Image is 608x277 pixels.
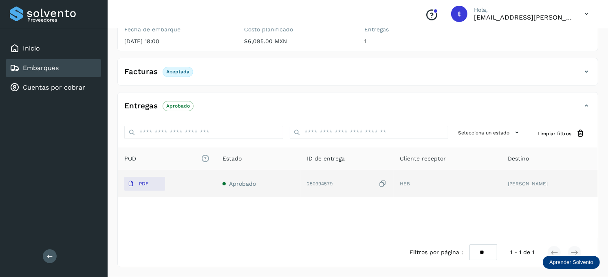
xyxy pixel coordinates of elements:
div: Inicio [6,40,101,57]
span: Cliente receptor [400,154,446,163]
button: Selecciona un estado [455,126,524,139]
p: Hola, [474,7,572,13]
div: Aprender Solvento [543,256,600,269]
p: PDF [139,181,148,187]
label: Entregas [364,26,471,33]
span: Aprobado [229,180,256,187]
span: POD [124,154,209,163]
label: Fecha de embarque [124,26,231,33]
td: [PERSON_NAME] [501,170,598,197]
span: 1 - 1 de 1 [510,248,534,257]
p: Proveedores [27,17,98,23]
span: Filtros por página : [410,248,463,257]
a: Embarques [23,64,59,72]
span: ID de entrega [307,154,345,163]
button: PDF [124,177,165,191]
p: Aceptada [166,69,189,75]
p: $6,095.00 MXN [245,38,352,45]
a: Inicio [23,44,40,52]
div: Embarques [6,59,101,77]
td: HEB [394,170,501,197]
div: EntregasAprobado [118,99,598,119]
p: Aprender Solvento [549,259,593,266]
p: 1 [364,38,471,45]
span: Destino [508,154,529,163]
p: transportes.lg.lozano@gmail.com [474,13,572,21]
span: Limpiar filtros [538,130,571,137]
label: Costo planificado [245,26,352,33]
p: Aprobado [166,103,190,109]
div: Cuentas por cobrar [6,79,101,97]
span: Estado [222,154,242,163]
div: 250994579 [307,180,387,188]
div: FacturasAceptada [118,65,598,85]
a: Cuentas por cobrar [23,84,85,91]
h4: Facturas [124,67,158,77]
p: [DATE] 18:00 [124,38,231,45]
button: Limpiar filtros [531,126,591,141]
h4: Entregas [124,101,158,111]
